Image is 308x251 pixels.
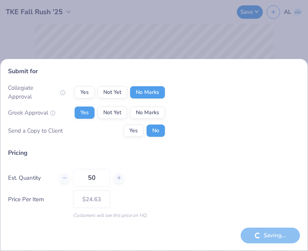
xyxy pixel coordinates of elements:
[73,169,110,187] input: – –
[98,86,127,98] button: Not Yet
[75,107,95,119] button: Yes
[147,125,165,137] button: No
[8,212,300,219] div: Customers will see this price on HQ.
[130,107,165,119] button: No Marks
[98,107,127,119] button: Not Yet
[8,148,300,157] div: Pricing
[124,125,143,137] button: Yes
[75,86,95,98] button: Yes
[130,86,165,98] button: No Marks
[8,84,65,101] div: Collegiate Approval
[8,108,55,117] div: Greek Approval
[8,174,54,182] label: Est. Quantity
[8,195,67,204] label: Price Per Item
[8,126,63,135] div: Send a Copy to Client
[8,67,300,76] div: Submit for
